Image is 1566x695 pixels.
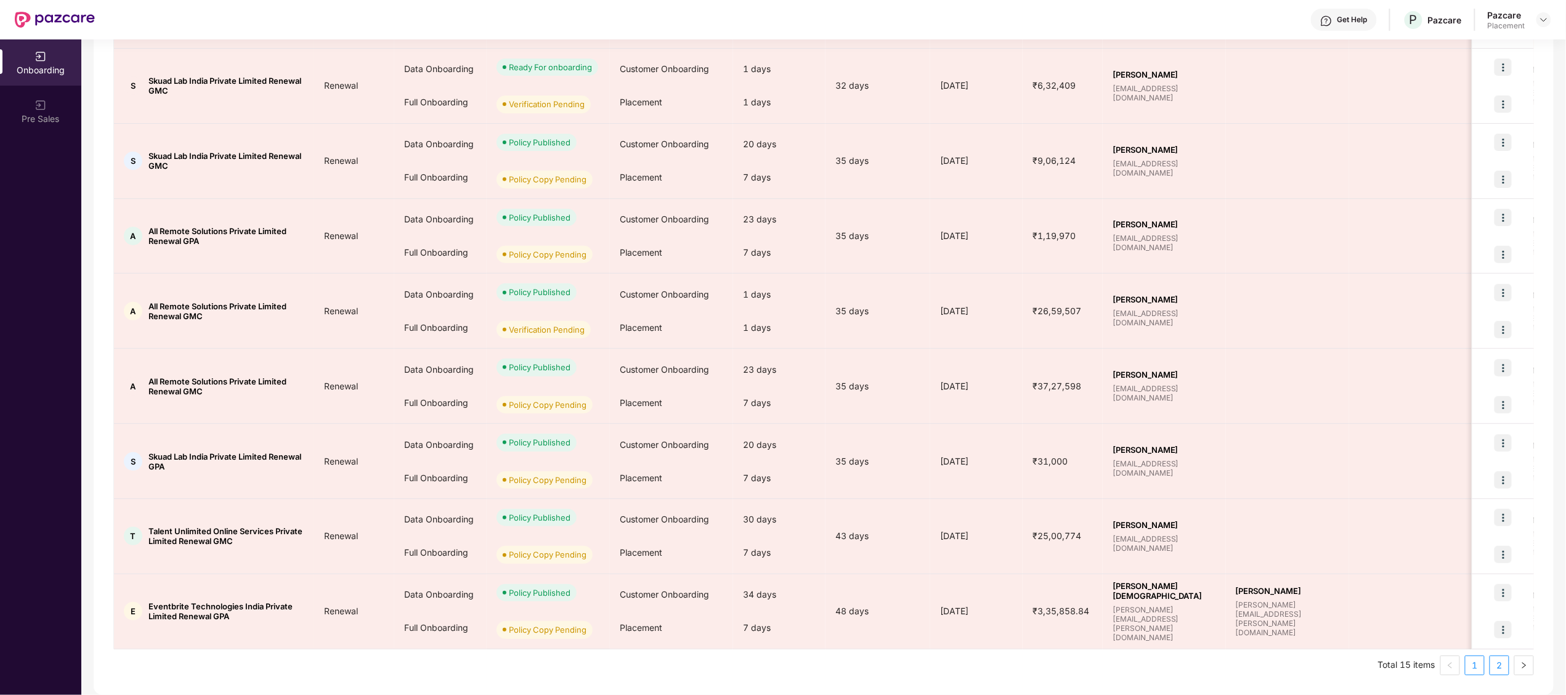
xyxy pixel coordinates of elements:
[1466,656,1484,675] a: 1
[620,514,709,524] span: Customer Onboarding
[733,611,826,644] div: 7 days
[826,380,930,393] div: 35 days
[509,173,586,185] div: Policy Copy Pending
[620,172,662,182] span: Placement
[1495,621,1512,638] img: icon
[1023,530,1091,541] span: ₹25,00,774
[1495,284,1512,301] img: icon
[1428,14,1462,26] div: Pazcare
[314,80,368,91] span: Renewal
[1410,12,1418,27] span: P
[733,503,826,536] div: 30 days
[733,128,826,161] div: 20 days
[620,63,709,74] span: Customer Onboarding
[1337,15,1368,25] div: Get Help
[1495,246,1512,263] img: icon
[394,311,487,344] div: Full Onboarding
[826,304,930,318] div: 35 days
[124,377,142,396] div: A
[1440,656,1460,675] li: Previous Page
[826,154,930,168] div: 35 days
[1023,230,1085,241] span: ₹1,19,970
[1113,84,1216,102] span: [EMAIL_ADDRESS][DOMAIN_NAME]
[1023,80,1085,91] span: ₹6,32,409
[509,399,586,411] div: Policy Copy Pending
[733,353,826,386] div: 23 days
[1023,456,1077,466] span: ₹31,000
[1514,656,1534,675] li: Next Page
[733,461,826,495] div: 7 days
[148,151,304,171] span: Skuad Lab India Private Limited Renewal GMC
[930,229,1023,243] div: [DATE]
[148,76,304,96] span: Skuad Lab India Private Limited Renewal GMC
[620,214,709,224] span: Customer Onboarding
[733,386,826,420] div: 7 days
[394,128,487,161] div: Data Onboarding
[394,86,487,119] div: Full Onboarding
[314,306,368,316] span: Renewal
[826,529,930,543] div: 43 days
[1495,471,1512,489] img: icon
[1465,656,1485,675] li: 1
[15,12,95,28] img: New Pazcare Logo
[394,386,487,420] div: Full Onboarding
[34,99,47,112] img: svg+xml;base64,PHN2ZyB3aWR0aD0iMjAiIGhlaWdodD0iMjAiIHZpZXdCb3g9IjAgMCAyMCAyMCIgZmlsbD0ibm9uZSIgeG...
[394,161,487,194] div: Full Onboarding
[733,578,826,611] div: 34 days
[1514,656,1534,675] button: right
[314,155,368,166] span: Renewal
[314,606,368,616] span: Renewal
[733,278,826,311] div: 1 days
[148,601,304,621] span: Eventbrite Technologies India Private Limited Renewal GPA
[1023,306,1091,316] span: ₹26,59,507
[1488,9,1525,21] div: Pazcare
[930,604,1023,618] div: [DATE]
[826,79,930,92] div: 32 days
[314,456,368,466] span: Renewal
[620,439,709,450] span: Customer Onboarding
[1495,546,1512,563] img: icon
[124,227,142,245] div: A
[509,436,570,449] div: Policy Published
[1113,70,1216,79] span: [PERSON_NAME]
[1495,396,1512,413] img: icon
[394,203,487,236] div: Data Onboarding
[1113,370,1216,380] span: [PERSON_NAME]
[1236,600,1339,637] span: [PERSON_NAME][EMAIL_ADDRESS][PERSON_NAME][DOMAIN_NAME]
[1113,445,1216,455] span: [PERSON_NAME]
[1113,234,1216,252] span: [EMAIL_ADDRESS][DOMAIN_NAME]
[394,236,487,269] div: Full Onboarding
[394,611,487,644] div: Full Onboarding
[1113,581,1216,601] span: [PERSON_NAME][DEMOGRAPHIC_DATA]
[620,139,709,149] span: Customer Onboarding
[509,587,570,599] div: Policy Published
[1113,459,1216,478] span: [EMAIL_ADDRESS][DOMAIN_NAME]
[930,529,1023,543] div: [DATE]
[394,503,487,536] div: Data Onboarding
[1113,159,1216,177] span: [EMAIL_ADDRESS][DOMAIN_NAME]
[509,211,570,224] div: Policy Published
[1495,584,1512,601] img: icon
[1023,155,1085,166] span: ₹9,06,124
[620,97,662,107] span: Placement
[148,226,304,246] span: All Remote Solutions Private Limited Renewal GPA
[1113,534,1216,553] span: [EMAIL_ADDRESS][DOMAIN_NAME]
[509,474,586,486] div: Policy Copy Pending
[394,428,487,461] div: Data Onboarding
[124,527,142,545] div: T
[1113,219,1216,229] span: [PERSON_NAME]
[1236,586,1339,596] span: [PERSON_NAME]
[1113,295,1216,304] span: [PERSON_NAME]
[1495,434,1512,452] img: icon
[733,203,826,236] div: 23 days
[733,428,826,461] div: 20 days
[1446,662,1454,669] span: left
[733,536,826,569] div: 7 days
[1440,656,1460,675] button: left
[620,622,662,633] span: Placement
[620,547,662,558] span: Placement
[1495,359,1512,376] img: icon
[1495,59,1512,76] img: icon
[1495,134,1512,151] img: icon
[148,526,304,546] span: Talent Unlimited Online Services Private Limited Renewal GMC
